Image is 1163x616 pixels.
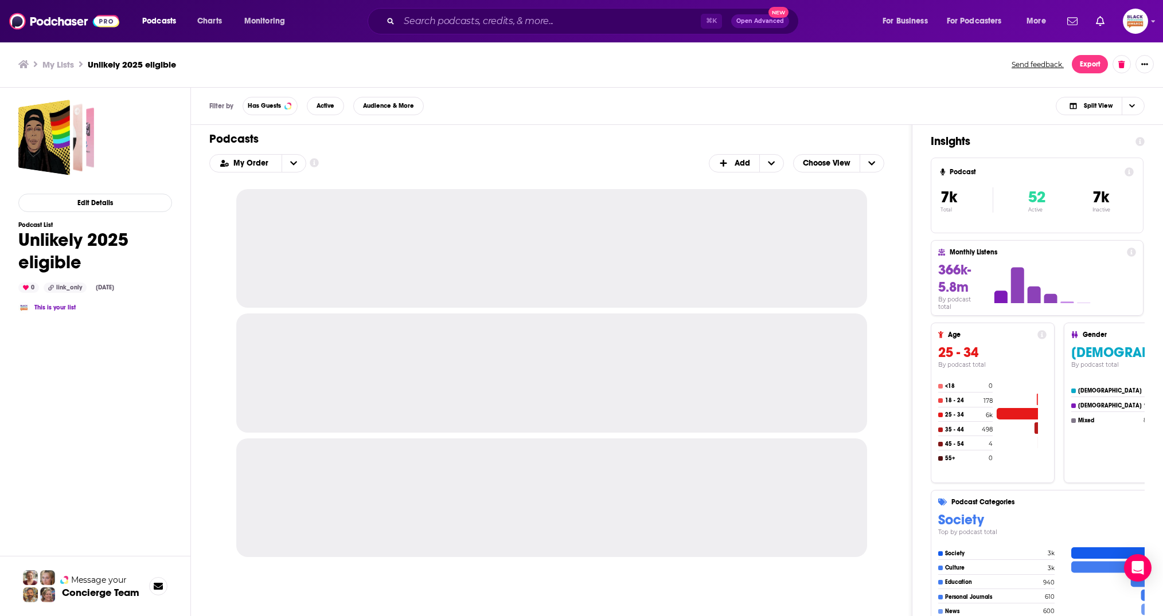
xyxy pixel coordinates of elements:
[1045,593,1055,601] h4: 610
[1078,387,1145,394] h4: [DEMOGRAPHIC_DATA]
[768,7,789,18] span: New
[1144,402,1154,409] h4: 988
[1048,564,1055,572] h4: 3k
[938,261,971,296] span: 366k-5.8m
[701,14,722,29] span: ⌘ K
[1135,55,1154,73] button: Show More Button
[989,454,993,462] h4: 0
[197,13,222,29] span: Charts
[1056,97,1145,115] button: Choose View
[91,283,119,292] div: [DATE]
[1028,207,1045,213] p: Active
[209,154,306,172] h2: Choose List sort
[945,579,1040,586] h4: Education
[989,382,993,390] h4: 0
[1078,417,1141,424] h4: Mixed
[310,158,319,168] a: Show additional information
[44,283,87,293] div: link_only
[945,550,1045,557] h4: Society
[945,426,979,433] h4: 35 - 44
[9,10,119,32] img: Podchaser - Follow, Share and Rate Podcasts
[1092,207,1110,213] p: Inactive
[1078,402,1142,409] h4: [DEMOGRAPHIC_DATA]
[42,59,74,70] a: My Lists
[989,440,993,448] h4: 4
[363,103,414,109] span: Audience & More
[1072,55,1108,73] button: Export
[1091,11,1109,31] a: Show notifications dropdown
[23,587,38,602] img: Jon Profile
[18,283,39,293] div: 0
[18,100,94,175] a: Unlikely 2025 eligible
[233,159,272,167] span: My Order
[307,97,344,115] button: Active
[931,134,1126,148] h1: Insights
[938,344,1047,361] h3: 25 - 34
[945,608,1040,615] h4: News
[134,12,191,30] button: open menu
[947,13,1002,29] span: For Podcasters
[1123,9,1148,34] img: User Profile
[40,570,55,585] img: Jules Profile
[40,587,55,602] img: Barbara Profile
[317,103,334,109] span: Active
[88,59,176,70] h3: Unlikely 2025 eligible
[793,154,884,172] button: Choose View
[210,159,282,167] button: open menu
[709,154,785,172] button: + Add
[1123,9,1148,34] span: Logged in as blackpodcastingawards
[945,455,986,462] h4: 55+
[945,564,1045,571] h4: Culture
[1027,13,1046,29] span: More
[986,411,993,419] h4: 6k
[945,441,986,448] h4: 45 - 54
[1144,417,1154,424] h4: 847
[248,103,281,109] span: Has Guests
[982,426,993,433] h4: 498
[71,574,127,586] span: Message your
[378,8,810,34] div: Search podcasts, credits, & more...
[950,168,1120,176] h4: Podcast
[948,331,1033,339] h4: Age
[18,229,172,273] h1: Unlikely 2025 eligible
[1043,579,1055,586] h4: 940
[875,12,942,30] button: open menu
[950,248,1122,256] h4: Monthly Listens
[243,97,298,115] button: Has Guests
[23,570,38,585] img: Sydney Profile
[399,12,701,30] input: Search podcasts, credits, & more...
[190,12,229,30] a: Charts
[945,383,986,390] h4: <18
[883,13,928,29] span: For Business
[940,207,993,213] p: Total
[18,221,172,229] h3: Podcast List
[735,159,750,167] span: Add
[282,155,306,172] button: open menu
[945,594,1042,601] h4: Personal Journals
[945,397,981,404] h4: 18 - 24
[1028,187,1045,207] span: 52
[209,102,233,110] h3: Filter by
[34,304,76,311] a: This is your list
[236,12,300,30] button: open menu
[1124,554,1152,582] div: Open Intercom Messenger
[1018,12,1060,30] button: open menu
[18,302,30,313] img: blackpodcastingawards
[1048,550,1055,557] h4: 3k
[1084,103,1113,109] span: Split View
[244,13,285,29] span: Monitoring
[938,361,1047,368] h4: By podcast total
[142,13,176,29] span: Podcasts
[984,397,993,405] h4: 178
[938,296,985,311] h4: By podcast total
[736,18,784,24] span: Open Advanced
[18,194,172,212] button: Edit Details
[1092,187,1109,207] span: 7k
